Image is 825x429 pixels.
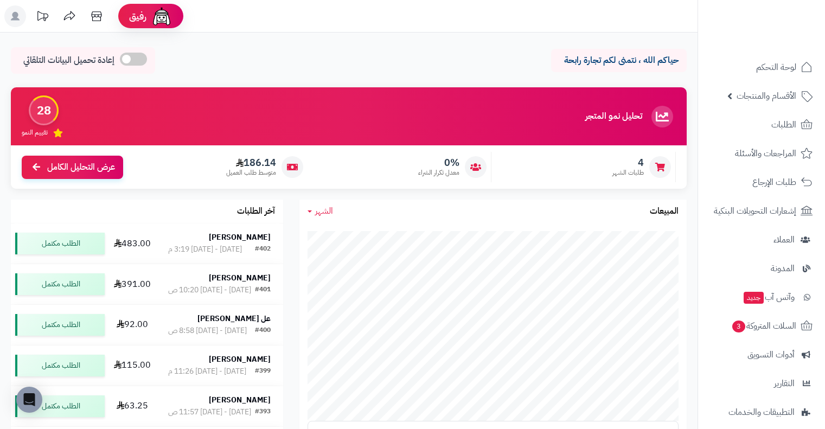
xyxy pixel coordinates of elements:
[255,325,271,336] div: #400
[731,318,796,334] span: السلات المتروكة
[16,387,42,413] div: Open Intercom Messenger
[226,157,276,169] span: 186.14
[773,232,795,247] span: العملاء
[255,407,271,418] div: #393
[168,325,247,336] div: [DATE] - [DATE] 8:58 ص
[255,366,271,377] div: #399
[151,5,172,27] img: ai-face.png
[197,313,271,324] strong: عل [PERSON_NAME]
[168,407,251,418] div: [DATE] - [DATE] 11:57 ص
[15,355,105,376] div: الطلب مكتمل
[771,117,796,132] span: الطلبات
[308,205,333,217] a: الشهر
[315,204,333,217] span: الشهر
[226,168,276,177] span: متوسط طلب العميل
[774,376,795,391] span: التقارير
[744,292,764,304] span: جديد
[209,232,271,243] strong: [PERSON_NAME]
[705,227,818,253] a: العملاء
[109,223,156,264] td: 483.00
[771,261,795,276] span: المدونة
[705,370,818,396] a: التقارير
[705,54,818,80] a: لوحة التحكم
[22,128,48,137] span: تقييم النمو
[237,207,275,216] h3: آخر الطلبات
[22,156,123,179] a: عرض التحليل الكامل
[255,244,271,255] div: #402
[109,345,156,386] td: 115.00
[209,394,271,406] strong: [PERSON_NAME]
[47,161,115,174] span: عرض التحليل الكامل
[705,284,818,310] a: وآتس آبجديد
[732,320,746,333] span: 3
[209,272,271,284] strong: [PERSON_NAME]
[418,157,459,169] span: 0%
[705,255,818,281] a: المدونة
[756,60,796,75] span: لوحة التحكم
[585,112,642,121] h3: تحليل نمو المتجر
[747,347,795,362] span: أدوات التسويق
[418,168,459,177] span: معدل تكرار الشراء
[109,386,156,426] td: 63.25
[559,54,679,67] p: حياكم الله ، نتمنى لكم تجارة رابحة
[15,395,105,417] div: الطلب مكتمل
[705,140,818,167] a: المراجعات والأسئلة
[109,264,156,304] td: 391.00
[209,354,271,365] strong: [PERSON_NAME]
[612,157,644,169] span: 4
[743,290,795,305] span: وآتس آب
[109,305,156,345] td: 92.00
[15,273,105,295] div: الطلب مكتمل
[735,146,796,161] span: المراجعات والأسئلة
[168,285,251,296] div: [DATE] - [DATE] 10:20 ص
[705,169,818,195] a: طلبات الإرجاع
[15,314,105,336] div: الطلب مكتمل
[705,112,818,138] a: الطلبات
[15,233,105,254] div: الطلب مكتمل
[728,405,795,420] span: التطبيقات والخدمات
[705,313,818,339] a: السلات المتروكة3
[752,175,796,190] span: طلبات الإرجاع
[714,203,796,219] span: إشعارات التحويلات البنكية
[705,399,818,425] a: التطبيقات والخدمات
[29,5,56,30] a: تحديثات المنصة
[705,198,818,224] a: إشعارات التحويلات البنكية
[751,18,815,41] img: logo-2.png
[650,207,679,216] h3: المبيعات
[168,366,246,377] div: [DATE] - [DATE] 11:26 م
[705,342,818,368] a: أدوات التسويق
[168,244,242,255] div: [DATE] - [DATE] 3:19 م
[612,168,644,177] span: طلبات الشهر
[255,285,271,296] div: #401
[129,10,146,23] span: رفيق
[737,88,796,104] span: الأقسام والمنتجات
[23,54,114,67] span: إعادة تحميل البيانات التلقائي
